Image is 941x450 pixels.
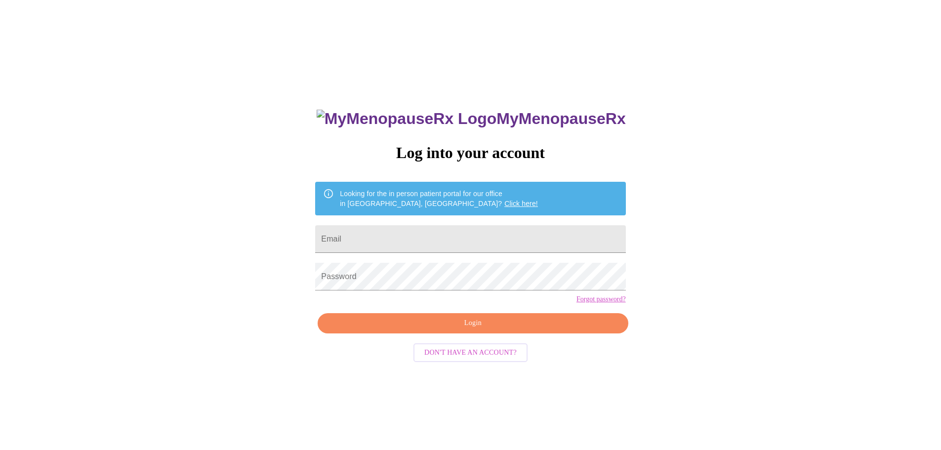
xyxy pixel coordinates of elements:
span: Don't have an account? [424,347,517,359]
button: Don't have an account? [413,343,528,363]
a: Forgot password? [576,295,626,303]
button: Login [318,313,628,333]
h3: Log into your account [315,144,625,162]
a: Click here! [504,200,538,207]
h3: MyMenopauseRx [317,110,626,128]
div: Looking for the in person patient portal for our office in [GEOGRAPHIC_DATA], [GEOGRAPHIC_DATA]? [340,185,538,212]
a: Don't have an account? [411,348,530,356]
span: Login [329,317,616,329]
img: MyMenopauseRx Logo [317,110,496,128]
